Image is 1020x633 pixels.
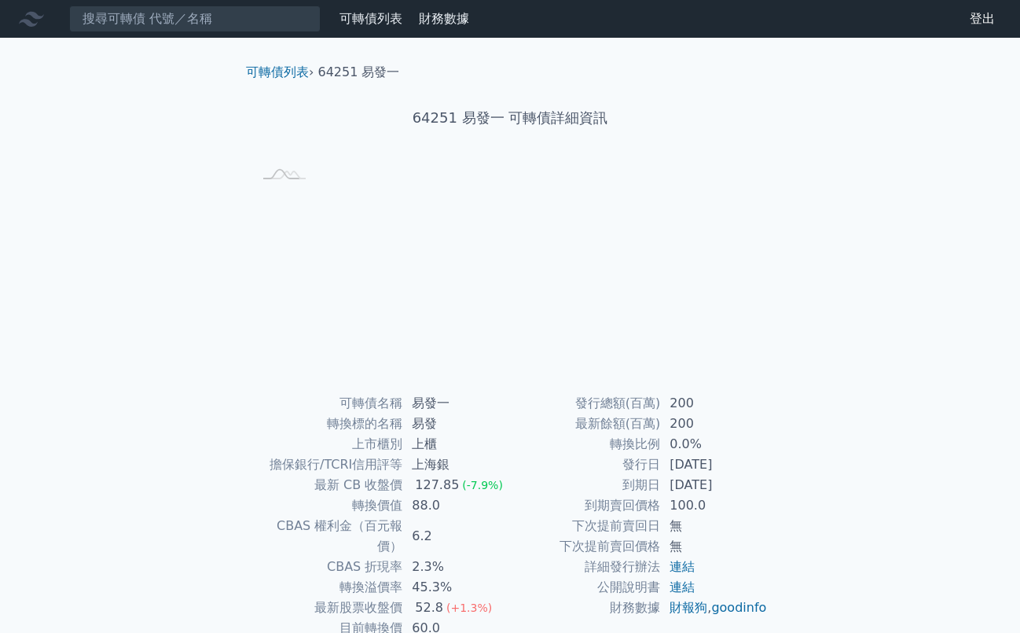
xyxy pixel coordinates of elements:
[660,536,768,557] td: 無
[660,598,768,618] td: ,
[510,475,660,495] td: 到期日
[252,475,402,495] td: 最新 CB 收盤價
[660,455,768,475] td: [DATE]
[510,536,660,557] td: 下次提前賣回價格
[252,434,402,455] td: 上市櫃別
[660,516,768,536] td: 無
[318,63,400,82] li: 64251 易發一
[670,559,695,574] a: 連結
[402,393,510,414] td: 易發一
[412,475,462,495] div: 127.85
[660,414,768,434] td: 200
[419,11,469,26] a: 財務數據
[660,475,768,495] td: [DATE]
[446,602,492,614] span: (+1.3%)
[510,495,660,516] td: 到期賣回價格
[957,6,1007,31] a: 登出
[510,557,660,577] td: 詳細發行辦法
[510,455,660,475] td: 發行日
[339,11,402,26] a: 可轉債列表
[402,516,510,557] td: 6.2
[233,107,787,129] h1: 64251 易發一 可轉債詳細資訊
[510,414,660,434] td: 最新餘額(百萬)
[252,495,402,516] td: 轉換價值
[252,393,402,414] td: 可轉債名稱
[402,577,510,598] td: 45.3%
[402,414,510,434] td: 易發
[252,557,402,577] td: CBAS 折現率
[660,393,768,414] td: 200
[462,479,503,491] span: (-7.9%)
[252,455,402,475] td: 擔保銀行/TCRI信用評等
[660,495,768,516] td: 100.0
[402,495,510,516] td: 88.0
[510,577,660,598] td: 公開說明書
[69,6,321,32] input: 搜尋可轉債 代號／名稱
[402,557,510,577] td: 2.3%
[412,598,446,618] div: 52.8
[402,434,510,455] td: 上櫃
[246,64,309,79] a: 可轉債列表
[510,434,660,455] td: 轉換比例
[670,580,695,594] a: 連結
[510,393,660,414] td: 發行總額(百萬)
[510,516,660,536] td: 下次提前賣回日
[510,598,660,618] td: 財務數據
[252,414,402,434] td: 轉換標的名稱
[252,577,402,598] td: 轉換溢價率
[711,600,766,615] a: goodinfo
[252,516,402,557] td: CBAS 權利金（百元報價）
[246,63,314,82] li: ›
[660,434,768,455] td: 0.0%
[252,598,402,618] td: 最新股票收盤價
[402,455,510,475] td: 上海銀
[670,600,707,615] a: 財報狗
